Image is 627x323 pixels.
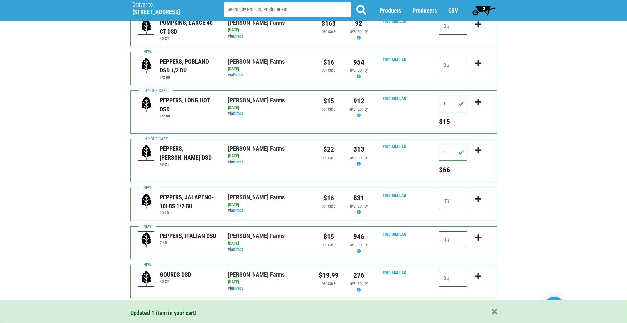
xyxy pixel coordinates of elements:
img: placeholder-variety-43d6402dacf2d531de610a020419775a.svg [138,270,155,287]
div: $16 [319,193,339,203]
a: Find Similar [383,232,406,237]
div: via [228,33,308,40]
div: PEPPERS, JALAPENO- 10LBS 1/2 BU [160,193,218,210]
a: Direct [233,247,243,252]
div: [DATE] [228,153,308,159]
a: Find Similar [383,57,406,62]
div: PEPPERS, LONG HOT DSD [160,96,218,114]
span: availability [350,155,368,160]
div: per case [319,281,339,287]
a: Producers [412,7,437,14]
div: $22 [319,144,339,155]
span: availability [350,29,368,34]
div: PEPPERS, [PERSON_NAME] DSD [160,144,218,162]
div: via [228,159,308,165]
a: Find Similar [383,270,406,275]
a: Direct [233,34,243,39]
input: Qty [439,193,467,209]
a: Direct [233,160,243,164]
span: 3 [483,6,485,11]
div: [DATE] [228,240,308,247]
img: placeholder-variety-43d6402dacf2d531de610a020419775a.svg [138,232,155,248]
h5: Total price [439,117,467,126]
div: Availability may be subject to change. [349,106,369,119]
a: [PERSON_NAME] Farms [228,97,285,104]
div: $16 [319,57,339,68]
h6: 10 LB [160,210,218,215]
div: via [228,285,308,292]
a: [PERSON_NAME] Farms [228,19,285,26]
input: Qty [439,144,467,161]
img: placeholder-variety-43d6402dacf2d531de610a020419775a.svg [138,19,155,35]
a: [PERSON_NAME] Farms [228,58,285,65]
span: availability [350,281,368,286]
div: Availability may be subject to change. [349,155,369,167]
h6: 1/2 bu [160,75,218,80]
h6: 7 LB [160,240,216,245]
div: [DATE] [228,27,308,33]
div: $15 [319,231,339,242]
div: per case [319,155,339,161]
span: availability [350,107,368,112]
a: CSV [448,7,458,14]
div: 946 [349,231,369,242]
input: Search by Product, Producer etc. [224,2,351,17]
div: PUMPKINS, LARGE 40 CT DSD [160,18,218,36]
a: [PERSON_NAME] Farms [228,194,285,201]
h6: 40 CT [160,162,218,167]
span: availability [350,242,368,247]
a: [PERSON_NAME] Farms [228,232,285,239]
div: [DATE] [228,66,308,72]
h6: 40 CT [160,279,191,284]
a: Direct [233,111,243,116]
h5: [STREET_ADDRESS] [132,8,208,16]
input: Qty [439,231,467,248]
div: 276 [349,270,369,281]
div: per case [319,29,339,35]
a: Direct [233,72,243,77]
h6: 1/2 bu [160,114,218,118]
a: Direct [233,208,243,213]
a: [PERSON_NAME] Farms [228,271,285,278]
div: via [228,72,308,78]
img: placeholder-variety-43d6402dacf2d531de610a020419775a.svg [138,57,155,74]
input: Qty [439,96,467,112]
div: $168 [319,18,339,29]
div: $15 [319,96,339,106]
div: via [228,208,308,214]
input: Qty [439,57,467,73]
a: Products [380,7,401,14]
div: per case [319,68,339,74]
div: 92 [349,18,369,29]
a: Find Similar [383,144,406,149]
div: [DATE] [228,279,308,285]
p: Deliver to: [132,2,208,8]
img: placeholder-variety-43d6402dacf2d531de610a020419775a.svg [138,193,155,209]
div: PEPPERS, POBLANO DSD 1/2 BU [160,57,218,75]
input: Qty [439,270,467,287]
div: 313 [349,144,369,155]
a: Find Similar [383,96,406,101]
div: [DATE] [228,105,308,111]
a: Find Similar [383,193,406,198]
div: [DATE] [228,202,308,208]
div: 831 [349,193,369,203]
div: via [228,247,308,253]
a: Direct [233,286,243,291]
a: Find Similar [383,19,406,23]
h6: 40 CT [160,36,218,41]
a: [PERSON_NAME] Farms [228,145,285,152]
a: 3 [469,4,499,17]
div: per case [319,242,339,248]
div: Updated 1 item in your cart! [130,308,497,317]
div: PEPPERS, ITALIAN DSD [160,231,216,240]
div: $19.99 [319,270,339,281]
img: placeholder-variety-43d6402dacf2d531de610a020419775a.svg [138,96,155,113]
input: Qty [439,18,467,35]
img: placeholder-variety-43d6402dacf2d531de610a020419775a.svg [138,144,155,161]
div: GOURDS DSD [160,270,191,279]
div: per case [319,106,339,113]
div: 954 [349,57,369,68]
